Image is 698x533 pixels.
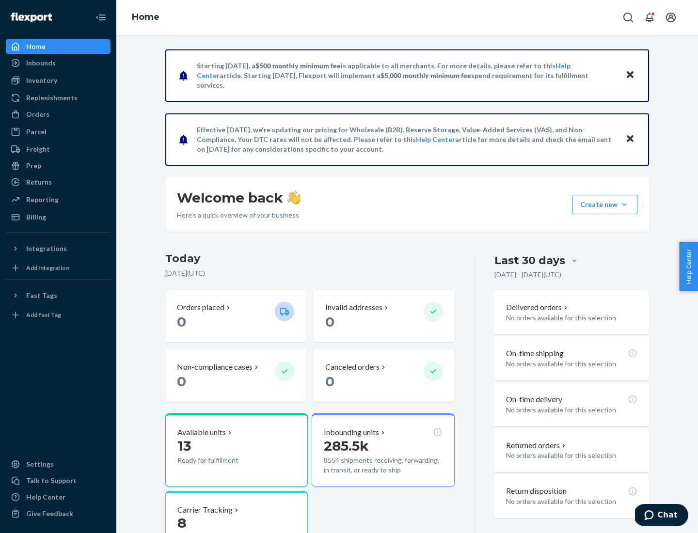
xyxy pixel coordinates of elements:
div: Inbounds [26,58,56,68]
span: 8 [177,515,186,531]
a: Orders [6,107,111,122]
button: Inbounding units285.5k8554 shipments receiving, forwarding, in transit, or ready to ship [312,413,454,487]
a: Add Integration [6,260,111,276]
button: Close [624,132,636,146]
p: No orders available for this selection [506,359,637,369]
span: 0 [325,373,334,390]
div: Reporting [26,195,59,204]
button: Returned orders [506,440,568,451]
div: Orders [26,110,49,119]
button: Available units13Ready for fulfillment [165,413,308,487]
div: Home [26,42,46,51]
div: Talk to Support [26,476,77,486]
p: Orders placed [177,302,224,313]
button: Talk to Support [6,473,111,488]
iframe: Opens a widget where you can chat to one of our agents [635,504,688,528]
div: Parcel [26,127,47,137]
ol: breadcrumbs [124,3,167,31]
p: [DATE] - [DATE] ( UTC ) [494,270,561,280]
a: Add Fast Tag [6,307,111,323]
a: Inbounds [6,55,111,71]
span: 285.5k [324,438,369,454]
button: Fast Tags [6,288,111,303]
p: No orders available for this selection [506,405,637,415]
button: Canceled orders 0 [314,350,454,402]
span: 13 [177,438,191,454]
button: Open Search Box [619,8,638,27]
div: Last 30 days [494,253,565,268]
button: Open account menu [661,8,681,27]
div: Add Fast Tag [26,311,61,319]
img: Flexport logo [11,13,52,22]
h3: Today [165,251,455,266]
p: Non-compliance cases [177,361,253,373]
div: Give Feedback [26,509,73,518]
a: Reporting [6,192,111,207]
a: Billing [6,209,111,225]
button: Close Navigation [91,8,111,27]
p: [DATE] ( UTC ) [165,268,455,278]
a: Parcel [6,124,111,140]
div: Integrations [26,244,67,253]
img: hand-wave emoji [287,191,301,204]
button: Integrations [6,241,111,256]
p: On-time shipping [506,348,564,359]
button: Give Feedback [6,506,111,521]
span: 0 [177,373,186,390]
div: Replenishments [26,93,78,103]
div: Help Center [26,492,65,502]
button: Non-compliance cases 0 [165,350,306,402]
p: No orders available for this selection [506,497,637,506]
p: Here’s a quick overview of your business [177,210,301,220]
span: $5,000 monthly minimum fee [381,71,471,79]
a: Settings [6,456,111,472]
div: Fast Tags [26,291,57,300]
p: Available units [177,427,226,438]
div: Inventory [26,76,57,85]
p: Invalid addresses [325,302,382,313]
p: No orders available for this selection [506,451,637,460]
button: Delivered orders [506,302,570,313]
div: Freight [26,144,50,154]
p: Ready for fulfillment [177,455,267,465]
a: Help Center [6,489,111,505]
a: Returns [6,174,111,190]
p: Starting [DATE], a is applicable to all merchants. For more details, please refer to this article... [197,61,616,90]
span: 0 [177,314,186,330]
a: Replenishments [6,90,111,106]
button: Orders placed 0 [165,290,306,342]
p: Inbounding units [324,427,379,438]
button: Help Center [679,242,698,291]
p: 8554 shipments receiving, forwarding, in transit, or ready to ship [324,455,442,475]
button: Open notifications [640,8,659,27]
p: No orders available for this selection [506,313,637,323]
a: Help Center [416,135,455,143]
div: Returns [26,177,52,187]
p: Return disposition [506,486,567,497]
a: Prep [6,158,111,173]
p: On-time delivery [506,394,562,405]
p: Canceled orders [325,361,380,373]
a: Home [6,39,111,54]
a: Home [132,12,159,22]
div: Add Integration [26,264,69,272]
button: Close [624,68,636,82]
p: Effective [DATE], we're updating our pricing for Wholesale (B2B), Reserve Storage, Value-Added Se... [197,125,616,154]
p: Carrier Tracking [177,504,233,516]
span: 0 [325,314,334,330]
button: Create new [572,195,637,214]
a: Freight [6,141,111,157]
span: $500 monthly minimum fee [255,62,341,70]
div: Billing [26,212,46,222]
div: Prep [26,161,41,171]
div: Settings [26,459,54,469]
h1: Welcome back [177,189,301,206]
a: Inventory [6,73,111,88]
button: Invalid addresses 0 [314,290,454,342]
